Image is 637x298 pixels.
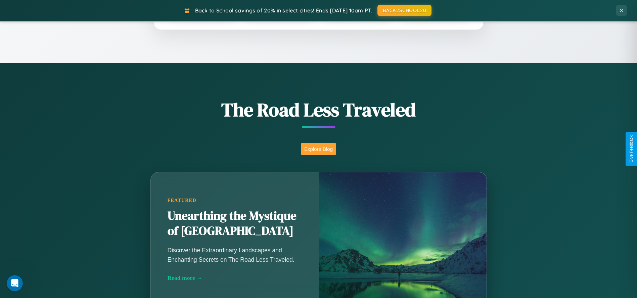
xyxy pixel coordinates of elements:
[168,246,302,264] p: Discover the Extraordinary Landscapes and Enchanting Secrets on The Road Less Traveled.
[629,135,634,163] div: Give Feedback
[168,208,302,239] h2: Unearthing the Mystique of [GEOGRAPHIC_DATA]
[377,5,431,16] button: BACK2SCHOOL20
[168,198,302,203] div: Featured
[7,275,23,291] iframe: Intercom live chat
[117,97,520,123] h1: The Road Less Traveled
[168,274,302,282] div: Read more →
[195,7,372,14] span: Back to School savings of 20% in select cities! Ends [DATE] 10am PT.
[301,143,336,155] button: Explore Blog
